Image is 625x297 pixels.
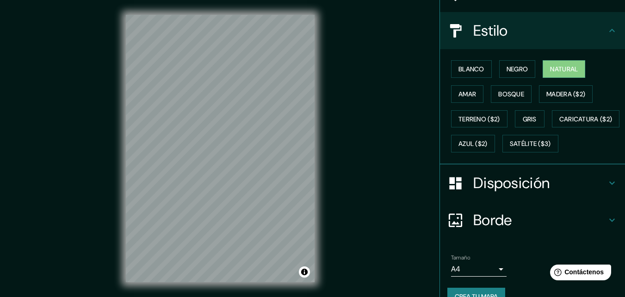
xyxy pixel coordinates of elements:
button: Azul ($2) [451,135,495,152]
font: A4 [451,264,460,274]
font: Satélite ($3) [510,140,551,148]
canvas: Mapa [126,15,315,282]
font: Borde [473,210,512,230]
button: Natural [543,60,585,78]
div: Borde [440,202,625,239]
div: Disposición [440,164,625,202]
font: Disposición [473,173,550,193]
font: Negro [507,65,528,73]
font: Amar [458,90,476,98]
button: Negro [499,60,536,78]
font: Bosque [498,90,524,98]
font: Azul ($2) [458,140,488,148]
font: Tamaño [451,254,470,261]
div: A4 [451,262,507,277]
font: Terreno ($2) [458,115,500,123]
button: Terreno ($2) [451,110,507,128]
button: Madera ($2) [539,85,593,103]
font: Gris [523,115,537,123]
button: Activar o desactivar atribución [299,266,310,278]
font: Madera ($2) [546,90,585,98]
button: Amar [451,85,483,103]
font: Blanco [458,65,484,73]
button: Satélite ($3) [502,135,558,152]
button: Gris [515,110,545,128]
font: Caricatura ($2) [559,115,613,123]
div: Estilo [440,12,625,49]
button: Blanco [451,60,492,78]
iframe: Lanzador de widgets de ayuda [543,261,615,287]
button: Bosque [491,85,532,103]
font: Natural [550,65,578,73]
font: Estilo [473,21,508,40]
button: Caricatura ($2) [552,110,620,128]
